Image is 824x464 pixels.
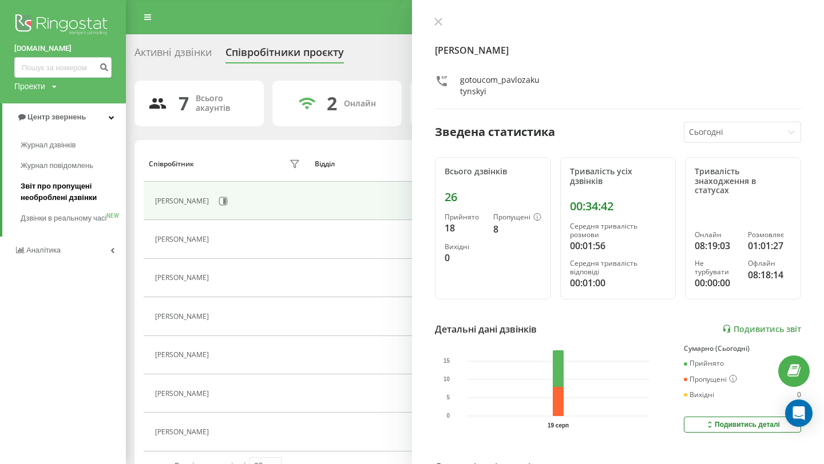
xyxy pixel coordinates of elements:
a: [DOMAIN_NAME] [14,43,112,54]
span: Центр звернень [27,113,86,121]
div: 8 [493,222,541,236]
div: Онлайн [695,231,738,239]
div: Пропущені [684,375,737,384]
div: Проекти [14,81,45,92]
span: Аналiтика [26,246,61,254]
div: Open Intercom Messenger [785,399,813,427]
a: Журнал повідомлень [21,155,126,176]
span: Журнал повідомлень [21,160,93,171]
div: Зведена статистика [435,123,555,141]
div: 08:19:03 [695,239,738,253]
img: Ringostat logo [14,11,112,40]
button: Подивитись деталі [684,417,801,433]
div: Всього акаунтів [196,94,250,113]
div: 00:01:56 [570,239,667,253]
div: 00:34:42 [570,199,667,213]
div: gotoucom_pavlozakutynskyi [460,74,542,97]
text: 5 [447,394,450,401]
div: Співробітник [149,160,194,168]
div: [PERSON_NAME] [155,351,212,359]
div: Співробітники проєкту [225,46,344,64]
div: Середня тривалість розмови [570,222,667,239]
div: Вихідні [684,391,714,399]
div: [PERSON_NAME] [155,428,212,436]
div: Сумарно (Сьогодні) [684,345,801,353]
text: 0 [447,413,450,419]
a: Подивитись звіт [722,324,801,334]
div: Активні дзвінки [134,46,212,64]
div: 2 [327,93,337,114]
div: Всього дзвінків [445,167,541,177]
div: 01:01:27 [748,239,791,253]
div: [PERSON_NAME] [155,313,212,321]
div: [PERSON_NAME] [155,235,212,243]
span: Дзвінки в реальному часі [21,213,106,224]
div: Офлайн [748,259,791,267]
input: Пошук за номером [14,57,112,78]
span: Звіт про пропущені необроблені дзвінки [21,181,120,203]
a: Дзвінки в реальному часіNEW [21,208,126,229]
div: Прийнято [684,359,724,367]
div: Не турбувати [695,259,738,276]
div: 00:00:00 [695,276,738,290]
div: Тривалість усіх дзвінків [570,167,667,186]
div: Детальні дані дзвінків [435,322,537,336]
a: Звіт про пропущені необроблені дзвінки [21,176,126,208]
div: Вихідні [445,243,484,251]
div: 08:18:14 [748,268,791,282]
div: [PERSON_NAME] [155,390,212,398]
div: 26 [445,190,541,204]
text: 15 [443,358,450,364]
div: 7 [179,93,189,114]
div: 0 [797,391,801,399]
h4: [PERSON_NAME] [435,43,801,57]
a: Журнал дзвінків [21,135,126,155]
div: Середня тривалість відповіді [570,259,667,276]
div: Тривалість знаходження в статусах [695,167,791,195]
div: Розмовляє [748,231,791,239]
text: 10 [443,376,450,382]
text: 19 серп [548,422,569,429]
div: Онлайн [344,99,376,109]
div: Відділ [315,160,335,168]
span: Журнал дзвінків [21,139,76,151]
div: [PERSON_NAME] [155,197,212,205]
div: 00:01:00 [570,276,667,290]
div: Прийнято [445,213,484,221]
div: 18 [445,221,484,235]
div: 0 [445,251,484,265]
div: [PERSON_NAME] [155,274,212,282]
a: Центр звернень [2,103,126,131]
div: Подивитись деталі [705,420,780,429]
div: Пропущені [493,213,541,222]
